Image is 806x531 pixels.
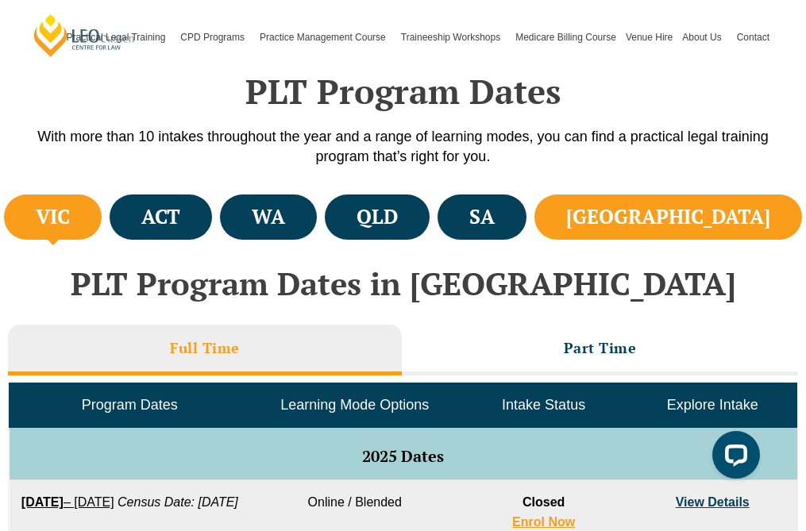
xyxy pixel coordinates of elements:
a: Practice Management Course [255,3,396,71]
h4: SA [469,204,495,230]
span: Closed [523,495,565,509]
h4: ACT [141,204,180,230]
strong: [DATE] [21,495,64,509]
span: Program Dates [82,397,178,413]
a: Medicare Billing Course [511,3,621,71]
a: View Details [676,495,750,509]
a: Contact [732,3,774,71]
a: [DATE]– [DATE] [21,495,114,509]
a: Venue Hire [621,3,677,71]
span: Intake Status [502,397,585,413]
a: Practical Legal Training [62,3,176,71]
a: CPD Programs [175,3,255,71]
h2: PLT Program Dates [16,71,790,111]
h4: [GEOGRAPHIC_DATA] [566,204,770,230]
h4: QLD [357,204,398,230]
h3: Part Time [564,339,637,357]
a: Traineeship Workshops [396,3,511,71]
span: Explore Intake [667,397,758,413]
p: With more than 10 intakes throughout the year and a range of learning modes, you can find a pract... [16,127,790,167]
h3: Full Time [170,339,240,357]
span: Learning Mode Options [280,397,429,413]
h4: WA [252,204,285,230]
a: About Us [677,3,731,71]
iframe: LiveChat chat widget [700,425,766,491]
em: Census Date: [DATE] [118,495,238,509]
a: Enrol Now [512,515,575,529]
h4: VIC [36,204,70,230]
span: 2025 Dates [362,445,444,467]
a: [PERSON_NAME] Centre for Law [32,13,137,58]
